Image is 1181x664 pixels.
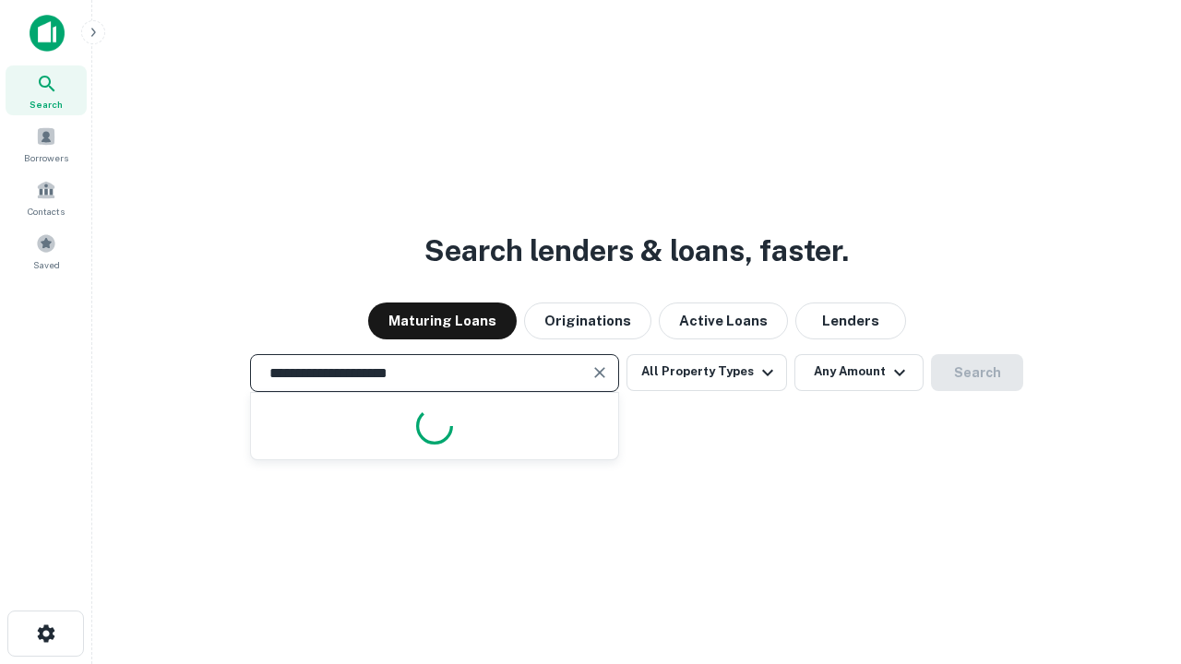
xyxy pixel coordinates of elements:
[6,65,87,115] a: Search
[6,172,87,222] a: Contacts
[524,302,651,339] button: Originations
[33,257,60,272] span: Saved
[28,204,65,219] span: Contacts
[626,354,787,391] button: All Property Types
[795,302,906,339] button: Lenders
[368,302,517,339] button: Maturing Loans
[24,150,68,165] span: Borrowers
[659,302,788,339] button: Active Loans
[30,15,65,52] img: capitalize-icon.png
[6,226,87,276] a: Saved
[424,229,849,273] h3: Search lenders & loans, faster.
[587,360,613,385] button: Clear
[1089,516,1181,605] iframe: Chat Widget
[6,119,87,169] a: Borrowers
[30,97,63,112] span: Search
[794,354,924,391] button: Any Amount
